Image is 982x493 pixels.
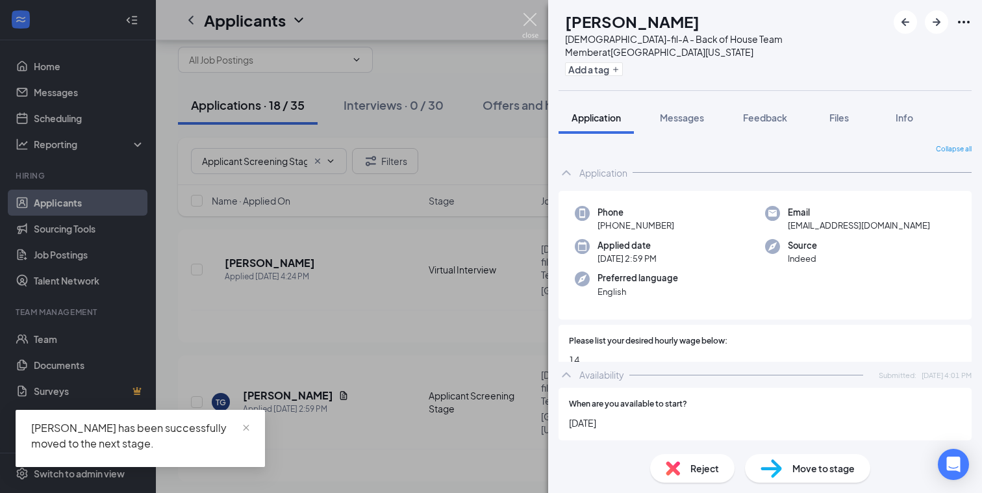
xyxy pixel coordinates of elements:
[879,370,916,381] span: Submitted:
[896,112,913,123] span: Info
[565,62,623,76] button: PlusAdd a tag
[929,14,944,30] svg: ArrowRight
[559,165,574,181] svg: ChevronUp
[788,252,817,265] span: Indeed
[936,144,972,155] span: Collapse all
[938,449,969,480] div: Open Intercom Messenger
[242,423,251,433] span: close
[788,206,930,219] span: Email
[598,252,657,265] span: [DATE] 2:59 PM
[565,10,699,32] h1: [PERSON_NAME]
[898,14,913,30] svg: ArrowLeftNew
[598,272,678,284] span: Preferred language
[579,166,627,179] div: Application
[565,32,887,58] div: [DEMOGRAPHIC_DATA]-fil-A - Back of House Team Member at [GEOGRAPHIC_DATA][US_STATE]
[598,239,657,252] span: Applied date
[743,112,787,123] span: Feedback
[569,353,961,367] span: 14
[579,368,624,381] div: Availability
[572,112,621,123] span: Application
[788,219,930,232] span: [EMAIL_ADDRESS][DOMAIN_NAME]
[569,416,961,430] span: [DATE]
[612,66,620,73] svg: Plus
[598,285,678,298] span: English
[559,367,574,383] svg: ChevronUp
[598,206,674,219] span: Phone
[829,112,849,123] span: Files
[894,10,917,34] button: ArrowLeftNew
[690,461,719,475] span: Reject
[569,335,727,348] span: Please list your desired hourly wage below:
[925,10,948,34] button: ArrowRight
[598,219,674,232] span: [PHONE_NUMBER]
[788,239,817,252] span: Source
[569,398,687,411] span: When are you available to start?
[660,112,704,123] span: Messages
[792,461,855,475] span: Move to stage
[922,370,972,381] span: [DATE] 4:01 PM
[31,420,249,451] div: [PERSON_NAME] has been successfully moved to the next stage.
[956,14,972,30] svg: Ellipses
